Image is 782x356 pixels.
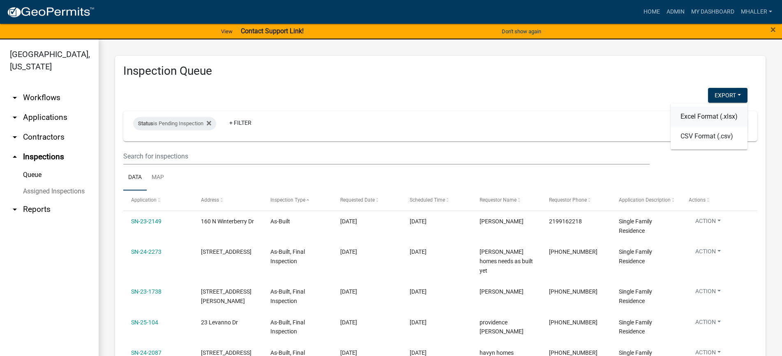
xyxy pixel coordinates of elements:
[340,349,357,356] span: 09/08/2025
[133,117,216,130] div: is Pending Inspection
[218,25,236,38] a: View
[410,247,464,257] div: [DATE]
[472,191,542,210] datatable-header-cell: Requestor Name
[498,25,544,38] button: Don't show again
[332,191,402,210] datatable-header-cell: Requested Date
[619,197,671,203] span: Application Description
[480,288,524,295] span: andrew
[131,288,161,295] a: SN-23-1738
[619,288,652,304] span: Single Family Residence
[123,191,193,210] datatable-header-cell: Application
[738,4,775,20] a: mhaller
[270,319,305,335] span: As-Built, Final Inspection
[619,319,652,335] span: Single Family Residence
[223,115,258,130] a: + Filter
[10,152,20,162] i: arrow_drop_up
[480,319,524,335] span: providence tom jurik
[549,349,597,356] span: 555-555-5555
[549,197,587,203] span: Requestor Phone
[688,4,738,20] a: My Dashboard
[689,247,727,259] button: Action
[340,319,357,326] span: 09/08/2025
[123,148,650,165] input: Search for inspections
[708,88,747,103] button: Export
[689,318,727,330] button: Action
[770,24,776,35] span: ×
[131,248,161,255] a: SN-24-2273
[10,113,20,122] i: arrow_drop_down
[10,204,20,214] i: arrow_drop_down
[611,191,681,210] datatable-header-cell: Application Description
[10,93,20,103] i: arrow_drop_down
[402,191,472,210] datatable-header-cell: Scheduled Time
[671,107,747,126] button: Excel Format (.xlsx)
[201,319,238,326] span: 23 Levanno Dr
[131,319,158,326] a: SN-25-104
[619,248,652,264] span: Single Family Residence
[541,191,611,210] datatable-header-cell: Requestor Phone
[201,197,219,203] span: Address
[640,4,663,20] a: Home
[201,288,251,304] span: 163 Drake Dr
[681,191,750,210] datatable-header-cell: Actions
[410,197,445,203] span: Scheduled Time
[663,4,688,20] a: Admin
[270,218,290,225] span: As-Built
[410,287,464,296] div: [DATE]
[549,248,597,255] span: 555-555-5555
[201,218,254,225] span: 160 N Winterberry Dr
[689,197,706,203] span: Actions
[480,349,514,356] span: havyn homes
[147,165,169,191] a: Map
[480,197,517,203] span: Requestor Name
[671,103,747,149] div: Action
[340,288,357,295] span: 09/10/2025
[671,126,747,146] button: CSV Format (.csv)
[689,217,727,229] button: Action
[410,318,464,327] div: [DATE]
[340,218,357,225] span: 09/12/2025
[549,218,582,225] span: 2199162218
[131,197,157,203] span: Application
[549,288,597,295] span: 219-746-2236
[480,218,524,225] span: Aryl Aldred
[549,319,597,326] span: 555-555-5555
[131,349,161,356] a: SN-24-2087
[201,248,251,255] span: 306 Apple Grove Ln
[619,218,652,234] span: Single Family Residence
[123,64,757,78] h3: Inspection Queue
[201,349,251,356] span: 303 Apple Grove Ln
[480,248,533,274] span: Havyn homes needs as built yet
[10,132,20,142] i: arrow_drop_down
[241,27,304,35] strong: Contact Support Link!
[270,248,305,264] span: As-Built, Final Inspection
[270,288,305,304] span: As-Built, Final Inspection
[131,218,161,225] a: SN-23-2149
[123,165,147,191] a: Data
[340,197,375,203] span: Requested Date
[270,197,305,203] span: Inspection Type
[263,191,332,210] datatable-header-cell: Inspection Type
[138,120,153,126] span: Status
[689,287,727,299] button: Action
[770,25,776,34] button: Close
[410,217,464,226] div: [DATE]
[340,248,357,255] span: 09/15/2025
[193,191,263,210] datatable-header-cell: Address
